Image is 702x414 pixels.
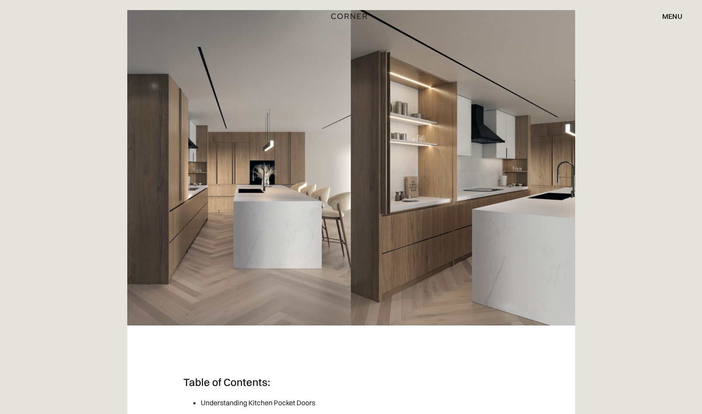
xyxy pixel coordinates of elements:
[653,9,682,24] div: menu
[183,375,519,389] h3: Table of Contents:
[320,11,382,22] a: home
[183,347,519,367] p: ‍
[201,393,519,412] li: Understanding Kitchen Pocket Doors
[662,13,682,20] div: menu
